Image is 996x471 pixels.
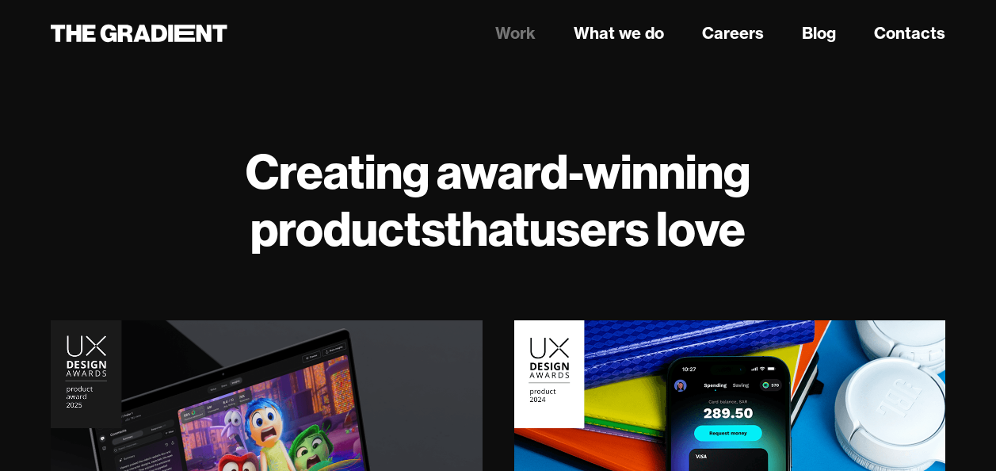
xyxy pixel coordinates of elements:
[874,21,945,45] a: Contacts
[51,143,945,257] h1: Creating award-winning products users love
[445,198,529,258] strong: that
[495,21,536,45] a: Work
[702,21,764,45] a: Careers
[574,21,664,45] a: What we do
[802,21,836,45] a: Blog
